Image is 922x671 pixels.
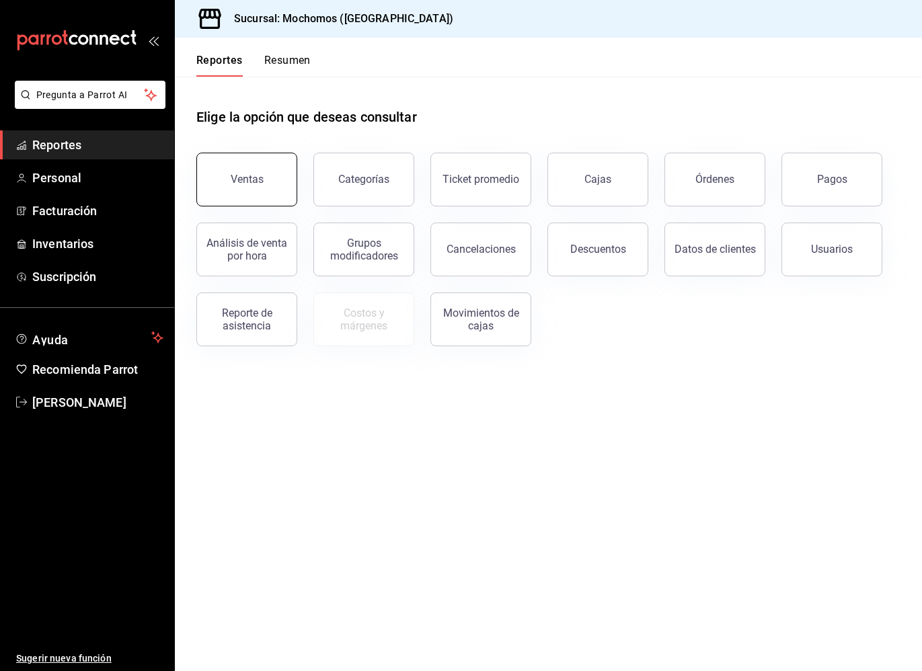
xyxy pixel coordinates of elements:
[205,307,289,332] div: Reporte de asistencia
[322,307,406,332] div: Costos y márgenes
[9,97,165,112] a: Pregunta a Parrot AI
[16,652,163,666] span: Sugerir nueva función
[32,360,163,379] span: Recomienda Parrot
[205,237,289,262] div: Análisis de venta por hora
[664,153,765,206] button: Órdenes
[32,202,163,220] span: Facturación
[313,153,414,206] button: Categorías
[447,243,516,255] div: Cancelaciones
[313,223,414,276] button: Grupos modificadores
[196,292,297,346] button: Reporte de asistencia
[196,153,297,206] button: Ventas
[439,307,523,332] div: Movimientos de cajas
[32,235,163,253] span: Inventarios
[443,173,519,186] div: Ticket promedio
[223,11,453,27] h3: Sucursal: Mochomos ([GEOGRAPHIC_DATA])
[430,292,531,346] button: Movimientos de cajas
[148,35,159,46] button: open_drawer_menu
[675,243,756,255] div: Datos de clientes
[196,54,243,77] button: Reportes
[570,243,626,255] div: Descuentos
[430,223,531,276] button: Cancelaciones
[338,173,389,186] div: Categorías
[695,173,734,186] div: Órdenes
[32,169,163,187] span: Personal
[817,173,847,186] div: Pagos
[547,153,648,206] a: Cajas
[196,54,311,77] div: navigation tabs
[32,268,163,286] span: Suscripción
[313,292,414,346] button: Contrata inventarios para ver este reporte
[196,223,297,276] button: Análisis de venta por hora
[231,173,264,186] div: Ventas
[584,171,612,188] div: Cajas
[430,153,531,206] button: Ticket promedio
[781,223,882,276] button: Usuarios
[264,54,311,77] button: Resumen
[322,237,406,262] div: Grupos modificadores
[547,223,648,276] button: Descuentos
[32,393,163,411] span: [PERSON_NAME]
[32,329,146,346] span: Ayuda
[15,81,165,109] button: Pregunta a Parrot AI
[781,153,882,206] button: Pagos
[664,223,765,276] button: Datos de clientes
[811,243,853,255] div: Usuarios
[36,88,145,102] span: Pregunta a Parrot AI
[196,107,417,127] h1: Elige la opción que deseas consultar
[32,136,163,154] span: Reportes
